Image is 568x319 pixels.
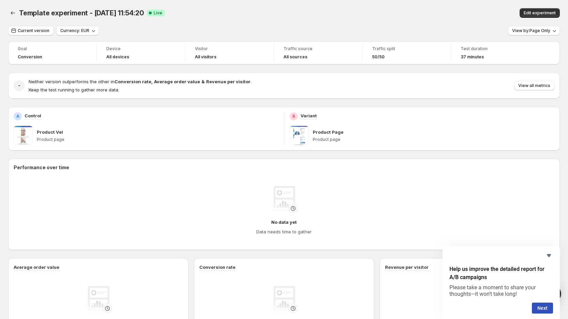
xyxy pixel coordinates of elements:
h2: Performance over time [14,164,554,171]
strong: Conversion rate [114,79,151,84]
h4: Data needs time to gather [256,228,312,235]
span: Live [154,10,162,16]
a: Traffic sourceAll sources [283,45,353,60]
span: View all metrics [518,83,550,88]
h2: Help us improve the detailed report for A/B campaigns [449,265,553,281]
button: View all metrics [514,81,554,90]
h4: All visitors [195,54,216,60]
p: Variant [301,112,317,119]
a: DeviceAll devices [106,45,175,60]
span: Traffic source [283,46,353,52]
p: Product page [313,137,554,142]
img: No data yet [271,186,298,213]
span: Currency: EUR [60,28,89,33]
span: Visitor [195,46,264,52]
span: View by: Page Only [512,28,550,33]
p: Product Vel [37,129,63,135]
img: No data yet [85,286,112,313]
span: Device [106,46,175,52]
button: Next question [532,303,553,314]
span: Neither version outperforms the other in . [29,79,251,84]
button: Currency: EUR [56,26,99,35]
button: Back [8,8,18,18]
span: Current version [18,28,49,33]
a: Traffic split50/50 [372,45,441,60]
strong: Average order value [154,79,200,84]
span: Goal [18,46,87,52]
a: Test duration37 minutes [461,45,530,60]
div: Help us improve the detailed report for A/B campaigns [449,251,553,314]
strong: , [151,79,153,84]
p: Product page [37,137,278,142]
button: Current version [8,26,53,35]
span: 37 minutes [461,54,484,60]
h4: All sources [283,54,307,60]
strong: Revenue per visitor [206,79,250,84]
strong: & [201,79,205,84]
h3: Revenue per visitor [385,264,429,271]
h2: A [16,114,19,119]
span: Edit experiment [524,10,556,16]
h2: B [292,114,295,119]
span: Traffic split [372,46,441,52]
h4: All devices [106,54,129,60]
h2: - [18,82,20,89]
button: Edit experiment [520,8,560,18]
p: Control [25,112,41,119]
span: Template experiment - [DATE] 11:54:20 [19,9,144,17]
a: GoalConversion [18,45,87,60]
span: Test duration [461,46,530,52]
span: Conversion [18,54,42,60]
h3: Average order value [14,264,59,271]
a: VisitorAll visitors [195,45,264,60]
span: 50/50 [372,54,385,60]
img: Product Page [290,126,309,145]
h4: No data yet [271,219,297,226]
p: Product Page [313,129,343,135]
button: Hide survey [545,251,553,260]
span: Keep the test running to gather more data. [29,87,119,92]
button: View by:Page Only [508,26,560,35]
h3: Conversion rate [199,264,235,271]
img: Product Vel [14,126,33,145]
p: Please take a moment to share your thoughts—it won’t take long! [449,284,553,297]
img: No data yet [271,286,298,313]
